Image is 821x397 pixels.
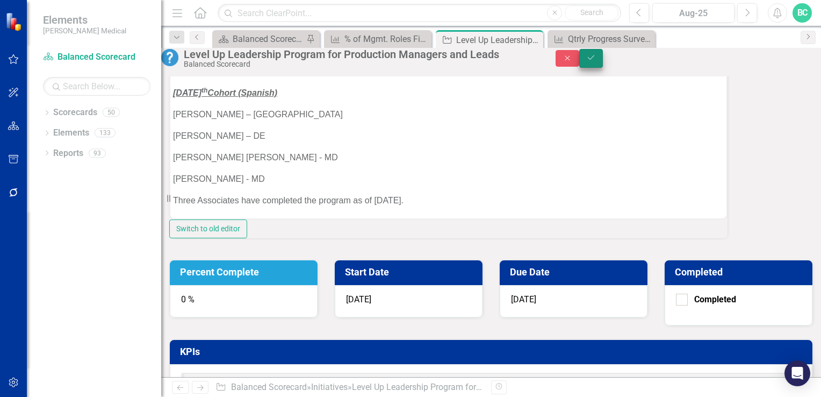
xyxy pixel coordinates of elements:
[784,360,810,386] div: Open Intercom Messenger
[161,49,178,66] img: No Information
[345,267,476,278] h3: Start Date
[550,32,652,46] a: Qtrly Progress Survey of Availability of Data, Data Access, and the Analytical Resources that are...
[180,346,806,357] h3: KPIs
[793,3,812,23] button: BC
[218,4,621,23] input: Search ClearPoint...
[694,294,736,306] div: Completed
[184,48,534,60] div: Level Up Leadership Program for Production Managers and Leads
[184,60,534,68] div: Balanced Scorecard
[565,5,618,20] button: Search
[43,51,150,63] a: Balanced Scorecard
[5,12,24,31] img: ClearPoint Strategy
[580,8,603,17] span: Search
[43,26,126,35] small: [PERSON_NAME] Medical
[344,32,429,46] div: % of Mgmt. Roles Filled with Internal Candidates (Rolling 12 Mos.)
[568,32,652,46] div: Qtrly Progress Survey of Availability of Data, Data Access, and the Analytical Resources that are...
[53,147,83,160] a: Reports
[169,219,247,238] button: Switch to old editor
[89,148,106,158] div: 93
[53,127,89,139] a: Elements
[510,267,641,278] h3: Due Date
[675,267,806,278] h3: Completed
[215,32,304,46] a: Balanced Scorecard Welcome Page
[656,7,731,20] div: Aug-25
[170,285,318,317] div: 0 %
[180,267,311,278] h3: Percent Complete
[43,77,150,96] input: Search Below...
[511,294,536,304] span: [DATE]
[456,33,541,47] div: Level Up Leadership Program for Production Managers and Leads
[346,294,371,304] span: [DATE]
[53,107,97,119] a: Scorecards
[327,32,429,46] a: % of Mgmt. Roles Filled with Internal Candidates (Rolling 12 Mos.)
[352,382,602,392] div: Level Up Leadership Program for Production Managers and Leads
[233,32,304,46] div: Balanced Scorecard Welcome Page
[231,382,307,392] a: Balanced Scorecard
[652,3,734,23] button: Aug-25
[215,381,483,394] div: » »
[95,129,116,138] div: 133
[103,108,120,117] div: 50
[170,31,726,218] iframe: Rich Text Area
[43,13,126,26] span: Elements
[311,382,348,392] a: Initiatives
